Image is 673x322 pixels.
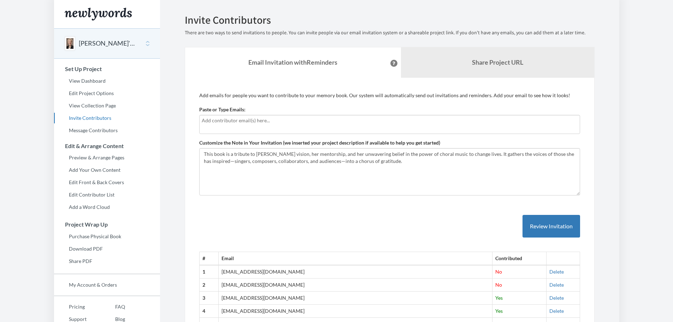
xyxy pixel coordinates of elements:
[472,58,523,66] b: Share Project URL
[54,125,160,136] a: Message Contributors
[495,295,503,301] span: Yes
[202,117,578,124] input: Add contributor email(s) here...
[54,244,160,254] a: Download PDF
[495,308,503,314] span: Yes
[523,215,580,238] button: Review Invitation
[199,92,580,99] p: Add emails for people you want to contribute to your memory book. Our system will automatically s...
[79,39,136,48] button: [PERSON_NAME]'s Farewell
[549,282,564,288] a: Delete
[218,305,492,318] td: [EMAIL_ADDRESS][DOMAIN_NAME]
[54,231,160,242] a: Purchase Physical Book
[199,265,218,278] th: 1
[218,279,492,292] td: [EMAIL_ADDRESS][DOMAIN_NAME]
[549,308,564,314] a: Delete
[54,256,160,267] a: Share PDF
[54,88,160,99] a: Edit Project Options
[185,29,595,36] p: There are two ways to send invitations to people. You can invite people via our email invitation ...
[54,66,160,72] h3: Set Up Project
[54,143,160,149] h3: Edit & Arrange Content
[54,165,160,175] a: Add Your Own Content
[65,8,132,21] img: Newlywords logo
[492,252,546,265] th: Contributed
[54,100,160,111] a: View Collection Page
[248,58,337,66] strong: Email Invitation with Reminders
[199,305,218,318] th: 4
[54,189,160,200] a: Edit Contributor List
[549,269,564,275] a: Delete
[54,280,160,290] a: My Account & Orders
[54,113,160,123] a: Invite Contributors
[185,14,595,26] h2: Invite Contributors
[199,292,218,305] th: 3
[54,202,160,212] a: Add a Word Cloud
[218,292,492,305] td: [EMAIL_ADDRESS][DOMAIN_NAME]
[495,269,502,275] span: No
[100,301,125,312] a: FAQ
[199,139,440,146] label: Customize the Note in Your Invitation (we inserted your project description if available to help ...
[54,301,100,312] a: Pricing
[549,295,564,301] a: Delete
[54,177,160,188] a: Edit Front & Back Covers
[199,106,246,113] label: Paste or Type Emails:
[54,221,160,228] h3: Project Wrap Up
[199,252,218,265] th: #
[54,76,160,86] a: View Dashboard
[218,252,492,265] th: Email
[495,282,502,288] span: No
[199,279,218,292] th: 2
[199,148,580,195] textarea: This book is a tribute to [PERSON_NAME] vision, her mentorship, and her unwavering belief in the ...
[54,152,160,163] a: Preview & Arrange Pages
[218,265,492,278] td: [EMAIL_ADDRESS][DOMAIN_NAME]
